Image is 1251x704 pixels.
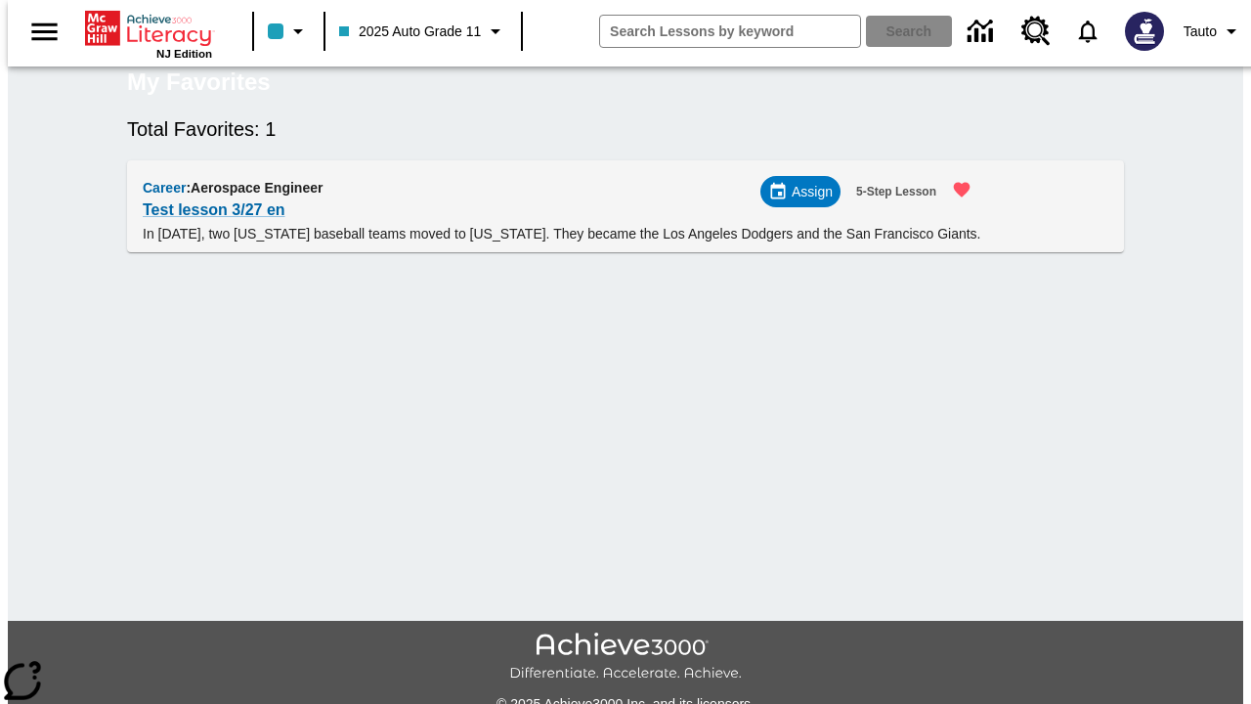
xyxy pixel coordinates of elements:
[186,180,323,196] span: : Aerospace Engineer
[940,168,983,211] button: Remove from Favorites
[16,3,73,61] button: Open side menu
[1176,14,1251,49] button: Profile/Settings
[1010,5,1062,58] a: Resource Center, Will open in new tab
[792,182,833,202] span: Assign
[856,182,936,202] span: 5-Step Lesson
[600,16,860,47] input: search field
[143,197,285,224] a: Test lesson 3/27 en
[956,5,1010,59] a: Data Center
[509,633,742,682] img: Achieve3000 Differentiate Accelerate Achieve
[85,7,212,60] div: Home
[1125,12,1164,51] img: Avatar
[127,113,1124,145] h6: Total Favorites: 1
[848,176,944,208] button: 5-Step Lesson
[85,9,212,48] a: Home
[760,176,841,207] div: Assign Choose Dates
[260,14,318,49] button: Class color is light blue. Change class color
[156,48,212,60] span: NJ Edition
[1062,6,1113,57] a: Notifications
[127,66,271,98] h5: My Favorites
[331,14,515,49] button: Class: 2025 Auto Grade 11, Select your class
[1184,22,1217,42] span: Tauto
[143,224,983,244] p: In [DATE], two [US_STATE] baseball teams moved to [US_STATE]. They became the Los Angeles Dodgers...
[339,22,481,42] span: 2025 Auto Grade 11
[1113,6,1176,57] button: Select a new avatar
[143,180,186,196] span: Career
